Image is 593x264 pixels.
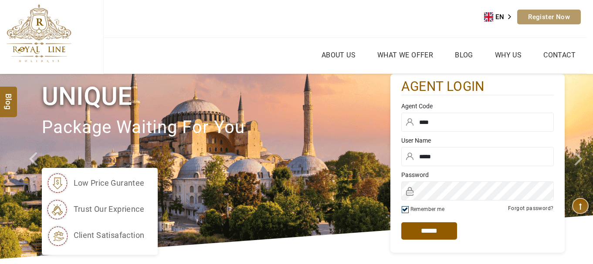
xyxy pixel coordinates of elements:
[493,49,524,61] a: Why Us
[46,172,145,194] li: low price gurantee
[484,10,517,23] aside: Language selected: English
[42,80,390,113] h1: Unique
[42,113,390,142] p: package waiting for you
[401,102,554,110] label: Agent Code
[46,224,145,246] li: client satisafaction
[453,49,475,61] a: Blog
[484,10,517,23] a: EN
[410,206,444,212] label: Remember me
[541,49,578,61] a: Contact
[484,10,517,23] div: Language
[401,136,554,145] label: User Name
[508,205,553,211] a: Forgot password?
[3,93,14,100] span: Blog
[319,49,358,61] a: About Us
[517,10,581,24] a: Register Now
[46,198,145,220] li: trust our exprience
[401,170,554,179] label: Password
[18,74,47,259] a: Check next prev
[401,78,554,95] h2: agent login
[563,74,593,259] a: Check next image
[7,4,71,63] img: The Royal Line Holidays
[375,49,435,61] a: What we Offer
